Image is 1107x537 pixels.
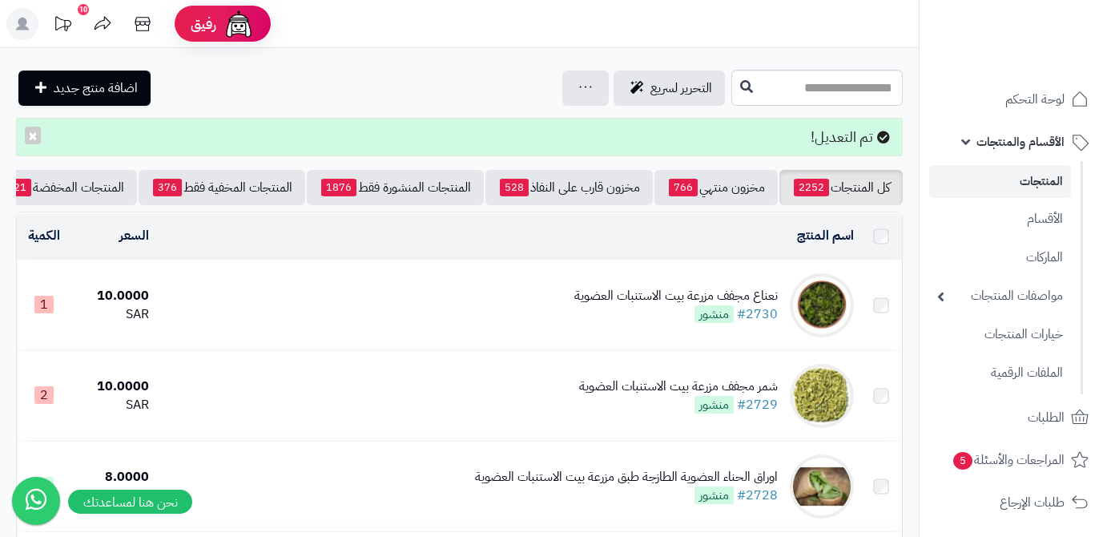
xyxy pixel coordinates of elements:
[654,170,778,205] a: مخزون منتهي766
[78,305,149,324] div: SAR
[737,305,778,324] a: #2730
[78,468,149,487] div: 8.0000
[790,273,854,337] img: نعناع مجفف مزرعة بيت الاستنبات العضوية
[779,170,903,205] a: كل المنتجات2252
[78,487,149,505] div: SAR
[485,170,653,205] a: مخزون قارب على النفاذ528
[119,226,149,245] a: السعر
[790,364,854,428] img: شمر مجفف مزرعة بيت الاستنبات العضوية
[794,179,829,196] span: 2252
[500,179,529,196] span: 528
[574,287,778,305] div: نعناع مجفف مزرعة بيت الاستنبات العضوية
[223,8,255,40] img: ai-face.png
[929,356,1071,390] a: الملفات الرقمية
[929,441,1097,479] a: المراجعات والأسئلة5
[650,79,712,98] span: التحرير لسريع
[475,468,778,487] div: اوراق الحناء العضوية الطازجة طبق مزرعة بيت الاستنبات العضوية
[976,131,1065,153] span: الأقسام والمنتجات
[929,483,1097,522] a: طلبات الإرجاع
[307,170,484,205] a: المنتجات المنشورة فقط1876
[929,80,1097,119] a: لوحة التحكم
[929,398,1097,437] a: الطلبات
[78,287,149,305] div: 10.0000
[694,305,734,323] span: منشور
[929,202,1071,236] a: الأقسام
[790,454,854,519] img: اوراق الحناء العضوية الطازجة طبق مزرعة بيت الاستنبات العضوية
[737,395,778,414] a: #2729
[321,179,356,196] span: 1876
[78,4,89,15] div: 10
[42,8,83,44] a: تحديثات المنصة
[54,79,138,98] span: اضافة منتج جديد
[737,486,778,505] a: #2728
[9,179,31,196] span: 21
[28,226,60,245] a: الكمية
[78,378,149,396] div: 10.0000
[669,179,698,196] span: 766
[16,118,903,156] div: تم التعديل!
[694,396,734,414] span: منشور
[929,240,1071,275] a: الماركات
[34,296,54,313] span: 1
[34,386,54,404] span: 2
[78,396,149,414] div: SAR
[579,378,778,396] div: شمر مجفف مزرعة بيت الاستنبات العضوية
[929,279,1071,313] a: مواصفات المنتجات
[614,71,725,106] a: التحرير لسريع
[25,127,41,144] button: ×
[1005,88,1065,111] span: لوحة التحكم
[139,170,305,205] a: المنتجات المخفية فقط376
[953,452,972,470] span: 5
[952,449,1065,471] span: المراجعات والأسئلة
[797,226,854,245] a: اسم المنتج
[153,179,182,196] span: 376
[929,317,1071,352] a: خيارات المنتجات
[18,71,151,106] a: اضافة منتج جديد
[694,487,734,504] span: منشور
[929,165,1071,198] a: المنتجات
[1000,491,1065,514] span: طلبات الإرجاع
[1028,406,1065,429] span: الطلبات
[191,14,216,34] span: رفيق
